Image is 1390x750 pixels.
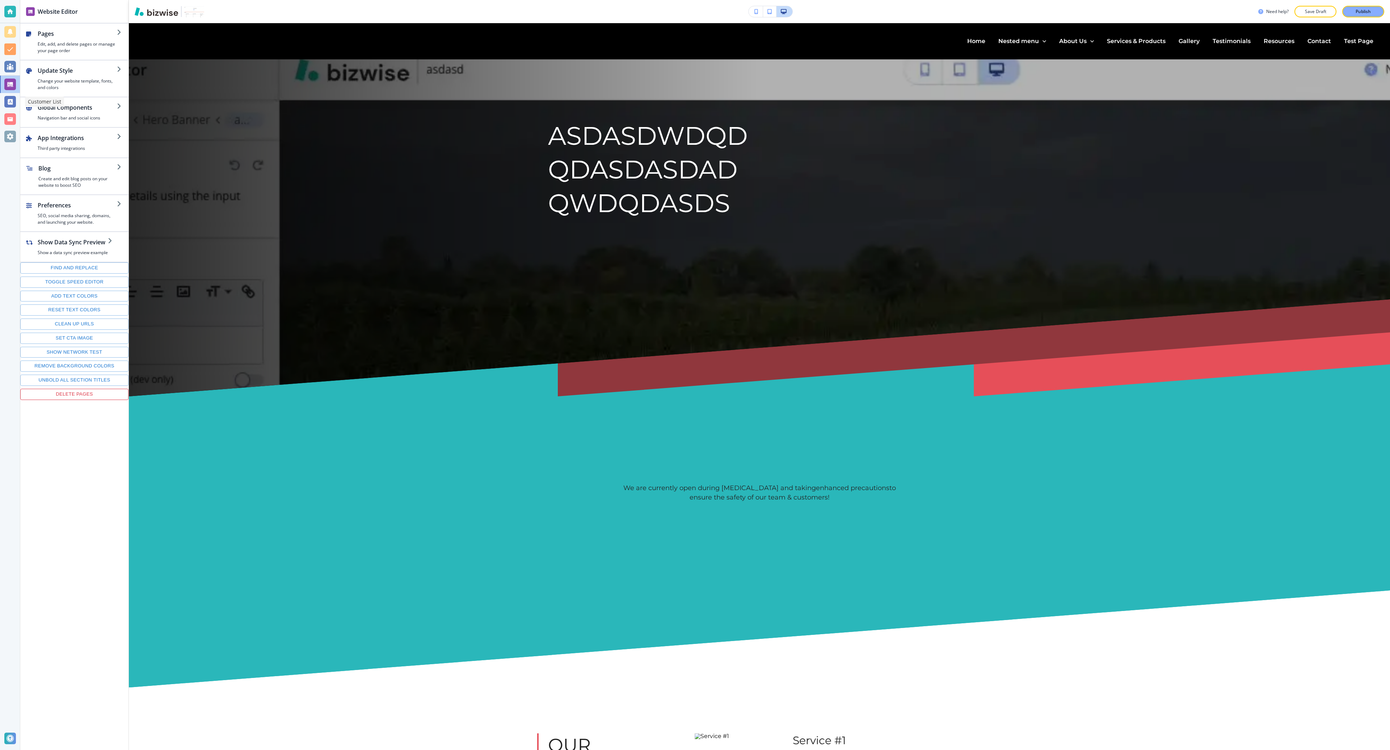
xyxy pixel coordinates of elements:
[1342,6,1384,17] button: Publish
[38,238,108,247] h2: Show Data Sync Preview
[1059,37,1087,45] p: About Us
[20,319,129,330] button: Clean up URLs
[38,134,117,142] h2: App Integrations
[1307,37,1331,45] p: Contact
[20,158,129,194] button: BlogCreate and edit blog posts on your website to boost SEO
[38,164,117,173] h2: Blog
[816,484,889,492] a: enhanced precautions
[38,201,117,210] h2: Preferences
[38,29,117,38] h2: Pages
[20,389,129,400] button: Delete pages
[20,375,129,386] button: Unbold all section titles
[618,484,901,502] p: We are currently open during [MEDICAL_DATA] and taking to ensure the safety of our team & customers!
[20,333,129,344] button: Set CTA image
[20,232,119,262] button: Show Data Sync PreviewShow a data sync preview example
[1213,37,1251,45] p: Testimonials
[20,361,129,372] button: Remove background colors
[20,195,129,231] button: PreferencesSEO, social media sharing, domains, and launching your website.
[38,41,117,54] h4: Edit, add, and delete pages or manage your page order
[28,98,61,105] p: Customer List
[185,6,204,17] img: Your Logo
[1294,6,1336,17] button: Save Draft
[38,78,117,91] h4: Change your website template, fonts, and colors
[20,291,129,302] button: Add text colors
[20,128,129,157] button: App IntegrationsThird party integrations
[38,212,117,226] h4: SEO, social media sharing, domains, and launching your website.
[38,66,117,75] h2: Update Style
[135,7,178,16] img: Bizwise Logo
[38,249,108,256] h4: Show a data sync preview example
[38,103,117,112] h2: Global Components
[1304,8,1327,15] p: Save Draft
[38,176,117,189] h4: Create and edit blog posts on your website to boost SEO
[20,304,129,316] button: Reset text colors
[20,347,129,358] button: Show network test
[20,97,129,127] button: Global ComponentsNavigation bar and social icons
[20,24,129,60] button: PagesEdit, add, and delete pages or manage your page order
[38,145,117,152] h4: Third party integrations
[1264,37,1294,45] p: Resources
[998,37,1039,45] p: Nested menu
[1179,37,1200,45] p: Gallery
[1344,37,1373,45] p: Test Page
[38,115,117,121] h4: Navigation bar and social icons
[1356,8,1371,15] p: Publish
[793,733,971,748] h5: Service #1
[26,7,35,16] img: editor icon
[1266,8,1289,15] h3: Need help?
[20,60,129,97] button: Update StyleChange your website template, fonts, and colors
[1107,37,1166,45] p: Services & Products
[20,277,129,288] button: Toggle speed editor
[967,37,985,45] p: Home
[548,119,751,220] p: asdasdwdqdqdasdasdadqwdqdasds
[20,262,129,274] button: Find and replace
[38,7,78,16] h2: Website Editor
